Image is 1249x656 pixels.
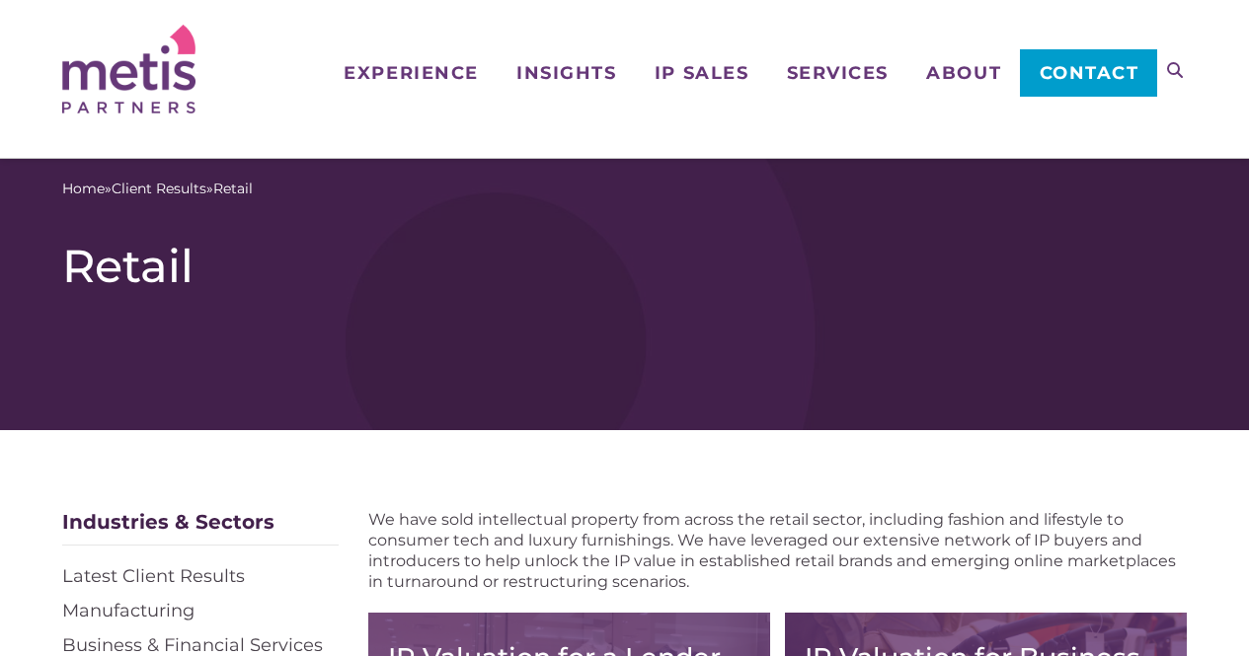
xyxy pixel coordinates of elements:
span: Experience [344,64,478,82]
p: We have sold intellectual property from across the retail sector, including fashion and lifestyle... [368,509,1187,592]
img: Metis Partners [62,25,195,113]
a: Business & Financial Services [62,634,323,656]
div: Industries & Sectors [62,509,339,546]
span: IP Sales [655,64,748,82]
a: Manufacturing [62,600,195,621]
span: Insights [516,64,616,82]
span: Retail [213,179,253,199]
h1: Retail [62,239,1187,294]
span: About [926,64,1001,82]
span: » » [62,179,253,199]
span: Contact [1040,64,1139,82]
a: Contact [1020,49,1157,97]
span: Services [787,64,889,82]
a: Home [62,179,105,199]
a: Latest Client Results [62,565,245,587]
a: Client Results [112,179,206,199]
